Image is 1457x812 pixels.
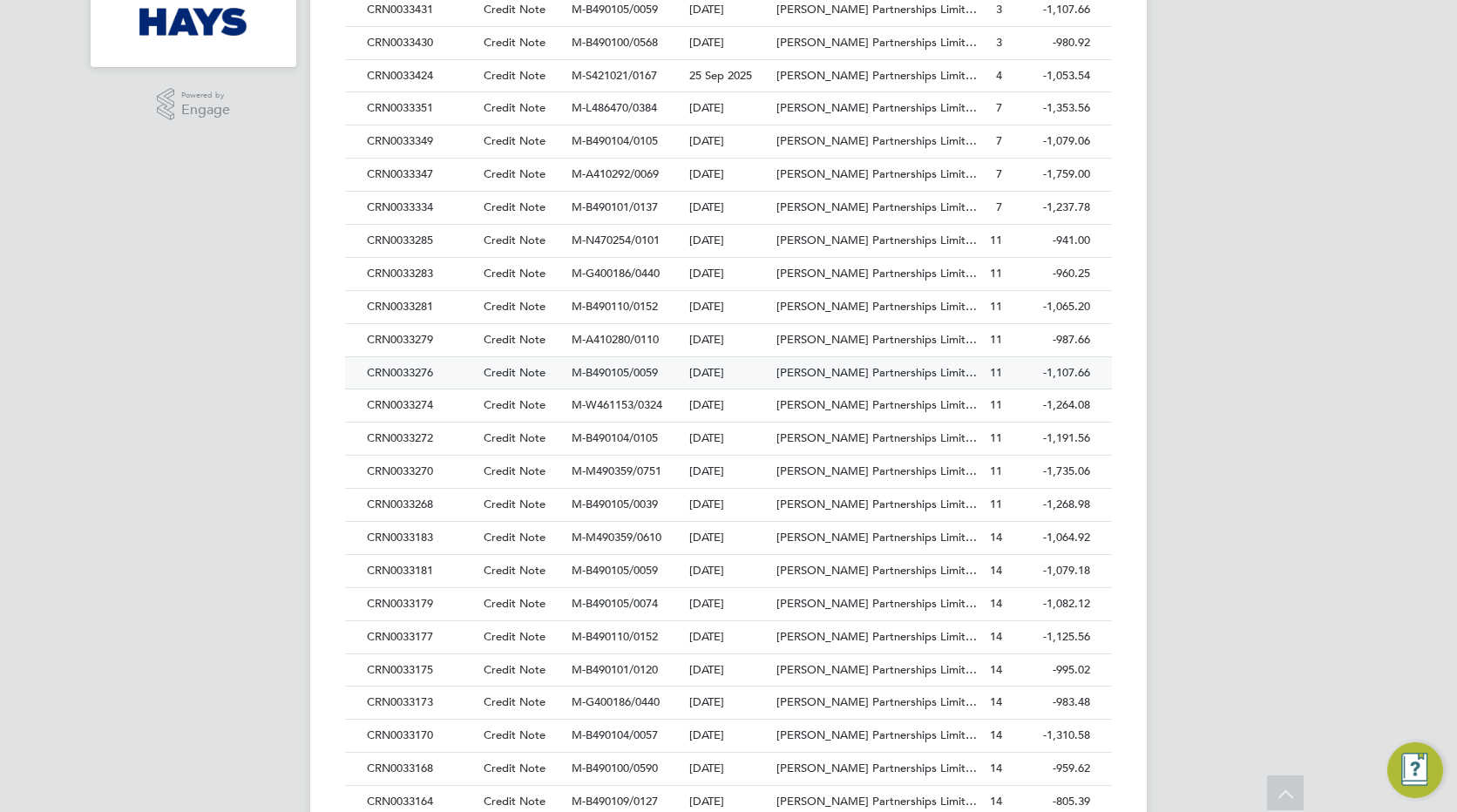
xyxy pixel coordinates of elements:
span: Credit Note [484,596,546,611]
span: [PERSON_NAME] Partnerships Limit… [776,629,977,644]
span: 14 [990,563,1002,578]
div: -1,107.66 [1006,357,1094,389]
span: [PERSON_NAME] Partnerships Limit… [776,100,977,115]
span: [PERSON_NAME] Partnerships Limit… [776,299,977,314]
div: CRN0033170 [363,720,479,752]
div: -995.02 [1006,654,1094,687]
span: M-L486470/0384 [572,100,657,115]
span: M-B490100/0568 [572,35,658,50]
div: CRN0033177 [363,621,479,653]
span: Powered by [181,88,230,103]
div: [DATE] [685,720,773,752]
span: Engage [181,103,230,118]
span: M-B490105/0039 [572,497,658,511]
div: -983.48 [1006,687,1094,719]
span: Credit Note [484,100,546,115]
div: -1,353.56 [1006,92,1094,125]
div: CRN0033424 [363,60,479,92]
span: Credit Note [484,761,546,775]
button: Engage Resource Center [1387,742,1443,798]
span: [PERSON_NAME] Partnerships Limit… [776,662,977,677]
span: M-A410280/0110 [572,332,659,347]
div: CRN0033270 [363,456,479,488]
span: 11 [990,497,1002,511]
span: M-B490109/0127 [572,794,658,809]
span: Credit Note [484,35,546,50]
span: 14 [990,662,1002,677]
span: 7 [996,166,1002,181]
span: Credit Note [484,2,546,17]
div: CRN0033175 [363,654,479,687]
span: 14 [990,694,1002,709]
a: Go to home page [112,8,275,36]
span: M-M490359/0610 [572,530,661,545]
span: 14 [990,761,1002,775]
span: Credit Note [484,694,546,709]
div: CRN0033173 [363,687,479,719]
span: M-B490101/0137 [572,200,658,214]
span: 7 [996,100,1002,115]
div: CRN0033181 [363,555,479,587]
div: CRN0033347 [363,159,479,191]
span: [PERSON_NAME] Partnerships Limit… [776,497,977,511]
span: Credit Note [484,497,546,511]
span: [PERSON_NAME] Partnerships Limit… [776,596,977,611]
span: Credit Note [484,332,546,347]
div: -1,191.56 [1006,423,1094,455]
span: [PERSON_NAME] Partnerships Limit… [776,563,977,578]
div: [DATE] [685,192,773,224]
span: [PERSON_NAME] Partnerships Limit… [776,2,977,17]
div: CRN0033334 [363,192,479,224]
span: Credit Note [484,662,546,677]
span: M-B490105/0059 [572,563,658,578]
div: CRN0033274 [363,389,479,422]
div: -941.00 [1006,225,1094,257]
span: [PERSON_NAME] Partnerships Limit… [776,266,977,281]
div: -1,310.58 [1006,720,1094,752]
div: -1,065.20 [1006,291,1094,323]
span: 11 [990,464,1002,478]
div: [DATE] [685,489,773,521]
span: 14 [990,530,1002,545]
span: M-M490359/0751 [572,464,661,478]
div: [DATE] [685,291,773,323]
span: Credit Note [484,166,546,181]
span: M-B490104/0105 [572,430,658,445]
span: Credit Note [484,299,546,314]
div: -960.25 [1006,258,1094,290]
span: 4 [996,68,1002,83]
div: 25 Sep 2025 [685,60,773,92]
span: Credit Note [484,68,546,83]
img: hays-logo-retina.png [139,8,248,36]
div: CRN0033281 [363,291,479,323]
span: M-B490101/0120 [572,662,658,677]
div: [DATE] [685,357,773,389]
span: [PERSON_NAME] Partnerships Limit… [776,530,977,545]
div: CRN0033179 [363,588,479,620]
span: Credit Note [484,233,546,247]
span: [PERSON_NAME] Partnerships Limit… [776,166,977,181]
span: 11 [990,397,1002,412]
div: [DATE] [685,753,773,785]
div: [DATE] [685,92,773,125]
span: M-B490105/0059 [572,365,658,380]
span: M-N470254/0101 [572,233,660,247]
span: Credit Note [484,530,546,545]
span: 3 [996,2,1002,17]
span: M-W461153/0324 [572,397,662,412]
span: Credit Note [484,794,546,809]
span: Credit Note [484,629,546,644]
span: 11 [990,365,1002,380]
a: Powered byEngage [157,88,231,121]
span: M-B490104/0105 [572,133,658,148]
span: 14 [990,596,1002,611]
span: 14 [990,629,1002,644]
span: M-B490110/0152 [572,299,658,314]
div: [DATE] [685,654,773,687]
div: CRN0033276 [363,357,479,389]
span: [PERSON_NAME] Partnerships Limit… [776,794,977,809]
span: [PERSON_NAME] Partnerships Limit… [776,464,977,478]
span: [PERSON_NAME] Partnerships Limit… [776,133,977,148]
div: [DATE] [685,258,773,290]
div: CRN0033285 [363,225,479,257]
